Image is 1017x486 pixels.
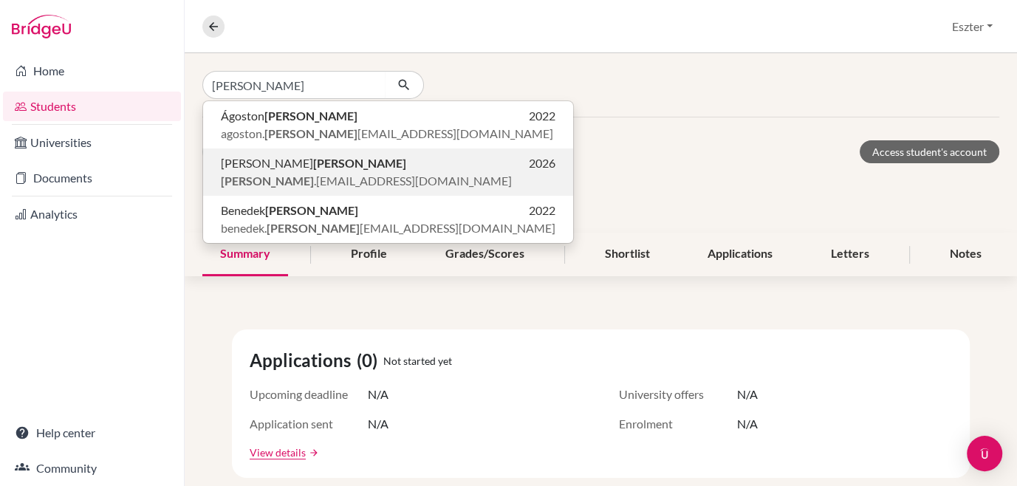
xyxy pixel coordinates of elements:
input: Find student by name... [202,71,386,99]
span: Upcoming deadline [250,386,368,403]
a: Universities [3,128,181,157]
span: Benedek [221,202,358,219]
div: Shortlist [587,233,668,276]
span: benedek. [EMAIL_ADDRESS][DOMAIN_NAME] [221,219,555,237]
b: [PERSON_NAME] [221,174,314,188]
span: .[EMAIL_ADDRESS][DOMAIN_NAME] [221,172,512,190]
span: N/A [737,386,758,403]
span: [PERSON_NAME] [221,154,406,172]
b: [PERSON_NAME] [267,221,360,235]
a: Analytics [3,199,181,229]
b: [PERSON_NAME] [313,156,406,170]
a: Students [3,92,181,121]
span: Enrolment [619,415,737,433]
a: Access student's account [860,140,999,163]
span: (0) [357,347,383,374]
button: [PERSON_NAME][PERSON_NAME]2026[PERSON_NAME].[EMAIL_ADDRESS][DOMAIN_NAME] [203,148,573,196]
a: Documents [3,163,181,193]
button: Ágoston[PERSON_NAME]2022agoston.[PERSON_NAME][EMAIL_ADDRESS][DOMAIN_NAME] [203,101,573,148]
a: Home [3,56,181,86]
span: University offers [619,386,737,403]
span: N/A [737,415,758,433]
b: [PERSON_NAME] [264,109,357,123]
img: Bridge-U [12,15,71,38]
div: Applications [690,233,790,276]
span: Application sent [250,415,368,433]
span: 2022 [529,202,555,219]
a: Help center [3,418,181,448]
span: agoston. [EMAIL_ADDRESS][DOMAIN_NAME] [221,125,553,143]
span: Not started yet [383,353,452,369]
div: Profile [333,233,405,276]
div: Notes [932,233,999,276]
span: 2022 [529,107,555,125]
span: Ágoston [221,107,357,125]
div: Grades/Scores [428,233,542,276]
span: Applications [250,347,357,374]
span: N/A [368,415,388,433]
b: [PERSON_NAME] [265,203,358,217]
div: Open Intercom Messenger [967,436,1002,471]
span: 2026 [529,154,555,172]
div: Summary [202,233,288,276]
div: Letters [813,233,887,276]
b: [PERSON_NAME] [264,126,357,140]
button: Benedek[PERSON_NAME]2022benedek.[PERSON_NAME][EMAIL_ADDRESS][DOMAIN_NAME] [203,196,573,243]
a: arrow_forward [306,448,319,458]
span: N/A [368,386,388,403]
a: Community [3,454,181,483]
button: Eszter [945,13,999,41]
a: View details [250,445,306,460]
